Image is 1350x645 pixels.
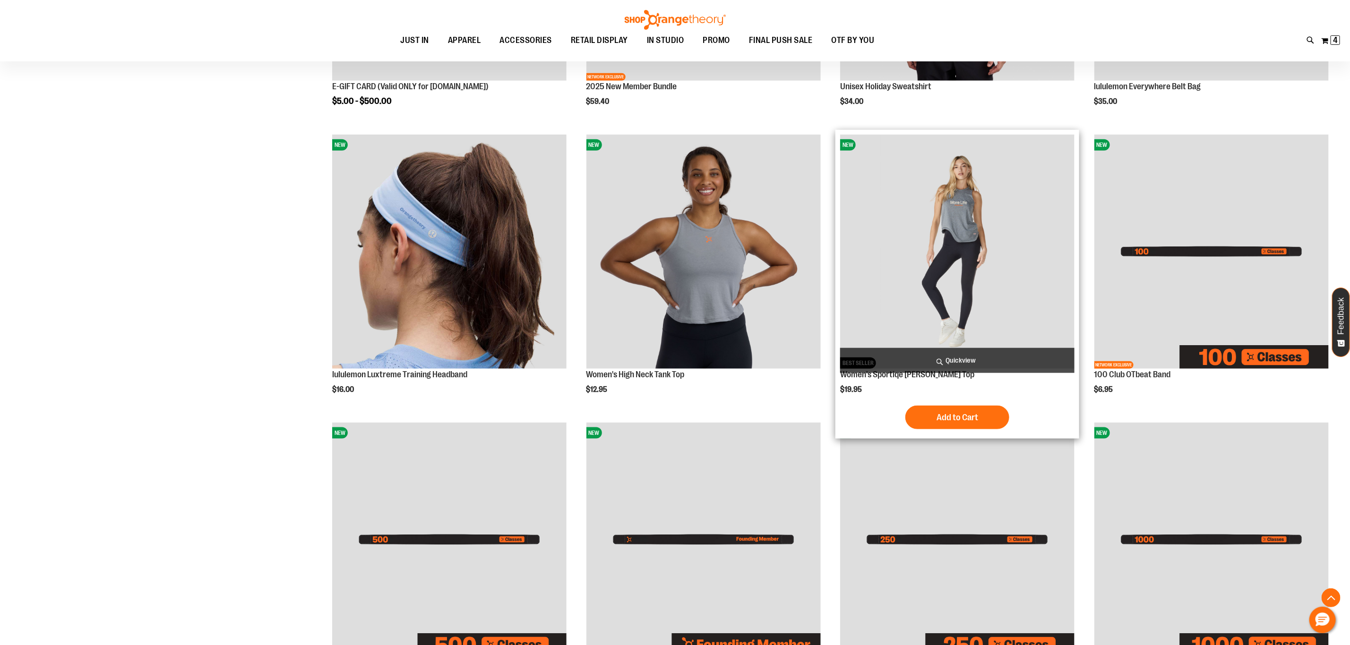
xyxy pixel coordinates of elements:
span: NETWORK EXCLUSIVE [586,73,626,81]
a: lululemon Luxtreme Training HeadbandNEW [332,135,567,370]
span: NEW [586,427,602,439]
a: Image of 100 Club OTbeat BandNEWNETWORK EXCLUSIVE [1094,135,1329,370]
div: product [835,130,1079,439]
button: Hello, have a question? Let’s chat. [1309,607,1336,633]
span: Feedback [1337,297,1346,335]
span: RETAIL DISPLAY [571,30,628,51]
a: Quickview [840,348,1075,373]
span: NEW [332,427,348,439]
a: APPAREL [439,30,490,51]
button: Back To Top [1322,588,1341,607]
span: PROMO [703,30,731,51]
a: lululemon Everywhere Belt Bag [1094,82,1201,91]
button: Add to Cart [905,406,1009,429]
span: $35.00 [1094,97,1119,106]
a: Image of Womens BB High Neck Tank GreyNEW [586,135,821,370]
a: OTF BY YOU [822,30,884,51]
img: Women's Sportiqe Janie Tank Top [840,135,1075,369]
span: $12.95 [586,385,609,394]
img: Image of 100 Club OTbeat Band [1094,135,1329,369]
span: IN STUDIO [647,30,684,51]
a: Unisex Holiday Sweatshirt [840,82,931,91]
div: product [582,130,825,418]
a: lululemon Luxtreme Training Headband [332,370,467,379]
img: lululemon Luxtreme Training Headband [332,135,567,369]
span: $34.00 [840,97,865,106]
a: E-GIFT CARD (Valid ONLY for [DOMAIN_NAME]) [332,82,489,91]
img: Shop Orangetheory [623,10,727,30]
a: ACCESSORIES [490,30,562,51]
a: Women's Sportiqe Janie Tank TopNEWBEST SELLER [840,135,1075,370]
span: $6.95 [1094,385,1115,394]
span: $59.40 [586,97,611,106]
a: JUST IN [391,30,439,51]
span: NEW [1094,139,1110,151]
a: 100 Club OTbeat Band [1094,370,1171,379]
span: JUST IN [401,30,430,51]
span: NETWORK EXCLUSIVE [1094,361,1134,369]
span: $16.00 [332,385,355,394]
div: product [327,130,571,418]
span: NEW [586,139,602,151]
span: FINAL PUSH SALE [749,30,813,51]
a: IN STUDIO [637,30,694,51]
a: FINAL PUSH SALE [739,30,822,51]
a: Women's High Neck Tank Top [586,370,685,379]
img: Image of Womens BB High Neck Tank Grey [586,135,821,369]
span: OTF BY YOU [832,30,875,51]
div: product [1090,130,1333,413]
span: $5.00 - $500.00 [332,96,392,106]
a: RETAIL DISPLAY [561,30,637,51]
a: Women's Sportiqe [PERSON_NAME] Top [840,370,974,379]
span: $19.95 [840,385,863,394]
span: NEW [1094,427,1110,439]
span: APPAREL [448,30,481,51]
span: Add to Cart [937,412,978,423]
span: NEW [332,139,348,151]
span: 4 [1333,35,1338,45]
span: ACCESSORIES [500,30,552,51]
span: NEW [840,139,856,151]
button: Feedback - Show survey [1332,288,1350,357]
a: 2025 New Member Bundle [586,82,677,91]
a: PROMO [694,30,740,51]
